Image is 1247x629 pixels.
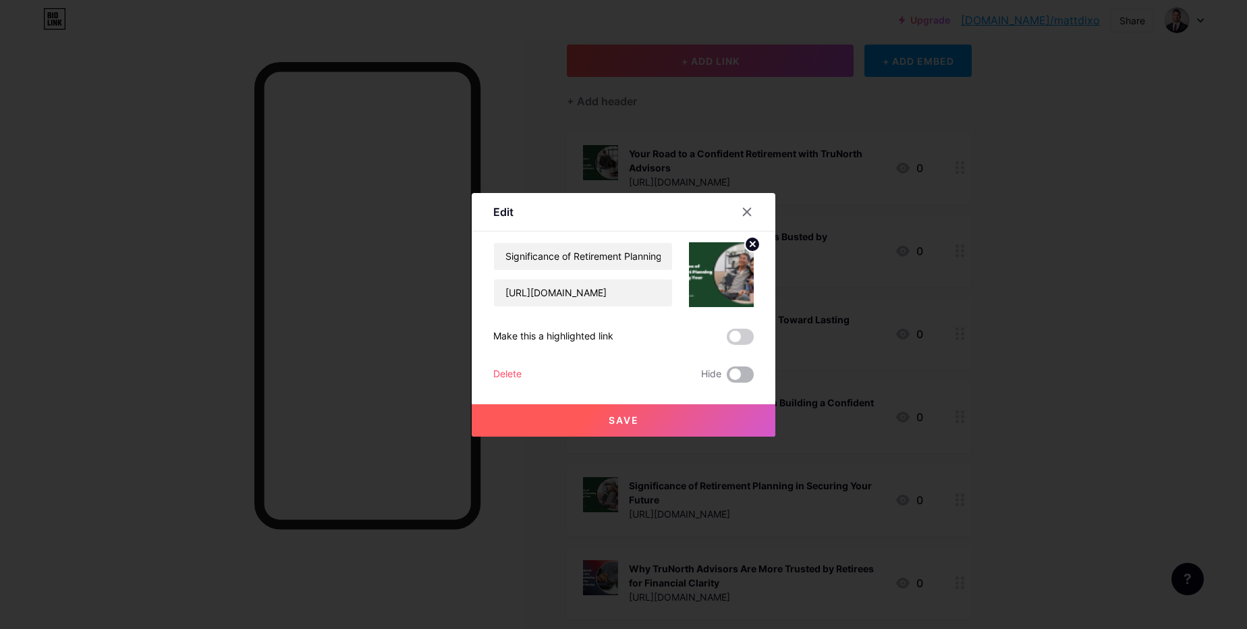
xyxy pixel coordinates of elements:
[494,243,672,270] input: Title
[493,366,522,383] div: Delete
[493,329,613,345] div: Make this a highlighted link
[701,366,721,383] span: Hide
[609,414,639,426] span: Save
[689,242,754,307] img: link_thumbnail
[493,204,514,220] div: Edit
[494,279,672,306] input: URL
[472,404,775,437] button: Save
